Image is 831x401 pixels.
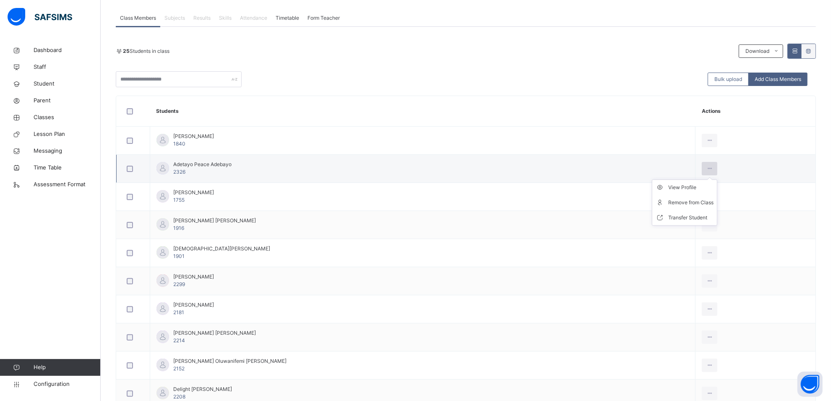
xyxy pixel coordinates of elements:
[797,372,823,397] button: Open asap
[34,63,101,71] span: Staff
[173,217,256,224] span: [PERSON_NAME] [PERSON_NAME]
[123,48,130,54] b: 25
[34,113,101,122] span: Classes
[34,180,101,189] span: Assessment Format
[173,245,270,253] span: [DEMOGRAPHIC_DATA][PERSON_NAME]
[34,80,101,88] span: Student
[34,96,101,105] span: Parent
[34,147,101,155] span: Messaging
[34,380,100,388] span: Configuration
[219,14,232,22] span: Skills
[745,47,769,55] span: Download
[34,164,101,172] span: Time Table
[173,141,185,147] span: 1840
[173,301,214,309] span: [PERSON_NAME]
[173,273,214,281] span: [PERSON_NAME]
[173,357,287,365] span: [PERSON_NAME] Oluwanifemi [PERSON_NAME]
[173,253,185,259] span: 1901
[714,76,742,83] span: Bulk upload
[164,14,185,22] span: Subjects
[240,14,267,22] span: Attendance
[173,309,184,315] span: 2181
[173,393,185,400] span: 2208
[173,337,185,344] span: 2214
[173,161,232,168] span: Adetayo Peace Adebayo
[34,46,101,55] span: Dashboard
[123,47,169,55] span: Students in class
[8,8,72,26] img: safsims
[173,385,232,393] span: Delight [PERSON_NAME]
[668,198,714,207] div: Remove from Class
[668,183,714,192] div: View Profile
[173,281,185,287] span: 2299
[173,189,214,196] span: [PERSON_NAME]
[34,363,100,372] span: Help
[173,133,214,140] span: [PERSON_NAME]
[173,197,185,203] span: 1755
[696,96,815,127] th: Actions
[307,14,340,22] span: Form Teacher
[755,76,801,83] span: Add Class Members
[193,14,211,22] span: Results
[120,14,156,22] span: Class Members
[276,14,299,22] span: Timetable
[173,169,185,175] span: 2326
[34,130,101,138] span: Lesson Plan
[173,365,185,372] span: 2152
[173,329,256,337] span: [PERSON_NAME] [PERSON_NAME]
[173,225,184,231] span: 1916
[668,214,714,222] div: Transfer Student
[150,96,696,127] th: Students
